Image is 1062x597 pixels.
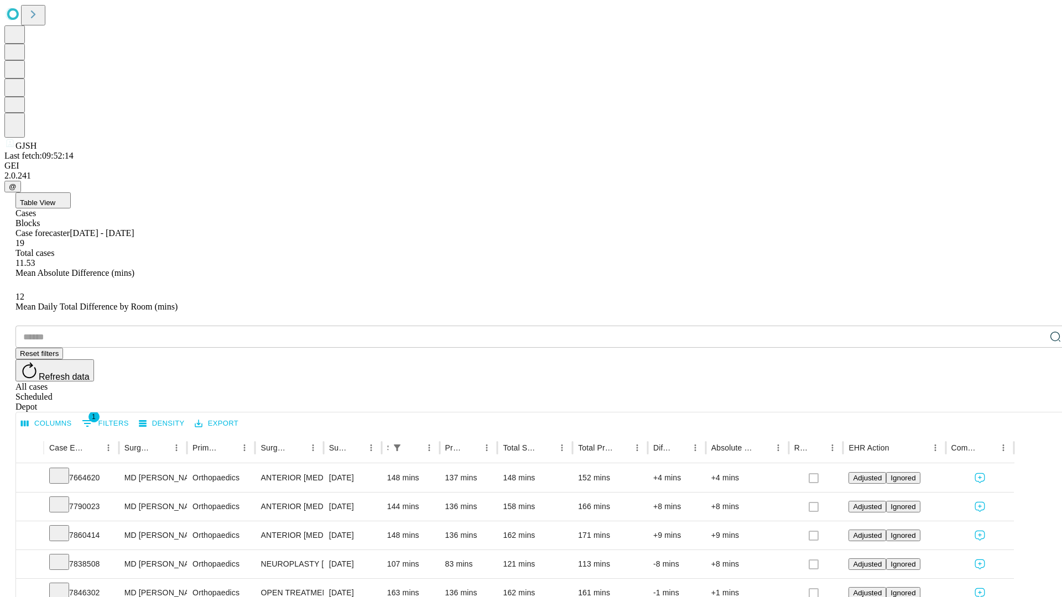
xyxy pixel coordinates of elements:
[848,472,886,484] button: Adjusted
[124,550,181,578] div: MD [PERSON_NAME] [PERSON_NAME]
[578,521,642,549] div: 171 mins
[22,469,38,488] button: Expand
[794,443,809,452] div: Resolved in EHR
[329,521,376,549] div: [DATE]
[329,443,347,452] div: Surgery Date
[406,440,421,455] button: Sort
[15,292,24,301] span: 12
[329,550,376,578] div: [DATE]
[853,589,882,597] span: Adjusted
[886,501,920,512] button: Ignored
[49,550,113,578] div: 7838508
[503,443,538,452] div: Total Scheduled Duration
[387,521,434,549] div: 148 mins
[70,228,134,238] span: [DATE] - [DATE]
[88,411,100,422] span: 1
[15,359,94,381] button: Refresh data
[192,415,241,432] button: Export
[15,141,37,150] span: GJSH
[192,443,220,452] div: Primary Service
[464,440,479,455] button: Sort
[853,531,882,540] span: Adjusted
[891,502,915,511] span: Ignored
[387,550,434,578] div: 107 mins
[15,238,24,248] span: 19
[192,550,249,578] div: Orthopaedics
[4,151,74,160] span: Last fetch: 09:52:14
[389,440,405,455] div: 1 active filter
[192,493,249,521] div: Orthopaedics
[39,372,90,381] span: Refresh data
[891,440,906,455] button: Sort
[261,493,317,521] div: ANTERIOR [MEDICAL_DATA] TOTAL HIP
[101,440,116,455] button: Menu
[891,589,915,597] span: Ignored
[848,501,886,512] button: Adjusted
[221,440,237,455] button: Sort
[755,440,771,455] button: Sort
[578,464,642,492] div: 152 mins
[711,521,783,549] div: +9 mins
[20,349,59,358] span: Reset filters
[192,521,249,549] div: Orthopaedics
[886,472,920,484] button: Ignored
[853,560,882,568] span: Adjusted
[711,550,783,578] div: +8 mins
[554,440,570,455] button: Menu
[445,464,492,492] div: 137 mins
[629,440,645,455] button: Menu
[136,415,188,432] button: Density
[4,181,21,192] button: @
[503,493,567,521] div: 158 mins
[290,440,305,455] button: Sort
[996,440,1011,455] button: Menu
[15,248,54,258] span: Total cases
[848,530,886,541] button: Adjusted
[711,464,783,492] div: +4 mins
[348,440,363,455] button: Sort
[387,464,434,492] div: 148 mins
[653,464,700,492] div: +4 mins
[237,440,252,455] button: Menu
[124,464,181,492] div: MD [PERSON_NAME] [PERSON_NAME]
[825,440,840,455] button: Menu
[22,526,38,546] button: Expand
[18,415,75,432] button: Select columns
[951,443,979,452] div: Comments
[9,182,17,191] span: @
[848,443,889,452] div: EHR Action
[261,443,288,452] div: Surgery Name
[853,474,882,482] span: Adjusted
[261,550,317,578] div: NEUROPLASTY [MEDICAL_DATA] AT [GEOGRAPHIC_DATA]
[809,440,825,455] button: Sort
[479,440,494,455] button: Menu
[49,443,84,452] div: Case Epic Id
[22,555,38,574] button: Expand
[853,502,882,511] span: Adjusted
[15,302,178,311] span: Mean Daily Total Difference by Room (mins)
[421,440,437,455] button: Menu
[445,550,492,578] div: 83 mins
[711,443,754,452] div: Absolute Difference
[653,493,700,521] div: +8 mins
[15,192,71,208] button: Table View
[15,228,70,238] span: Case forecaster
[503,550,567,578] div: 121 mins
[503,521,567,549] div: 162 mins
[578,550,642,578] div: 113 mins
[445,521,492,549] div: 136 mins
[891,474,915,482] span: Ignored
[578,493,642,521] div: 166 mins
[503,464,567,492] div: 148 mins
[329,464,376,492] div: [DATE]
[672,440,688,455] button: Sort
[261,464,317,492] div: ANTERIOR [MEDICAL_DATA] TOTAL HIP
[653,550,700,578] div: -8 mins
[363,440,379,455] button: Menu
[329,493,376,521] div: [DATE]
[387,443,388,452] div: Scheduled In Room Duration
[20,198,55,207] span: Table View
[124,443,152,452] div: Surgeon Name
[261,521,317,549] div: ANTERIOR [MEDICAL_DATA] TOTAL HIP
[539,440,554,455] button: Sort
